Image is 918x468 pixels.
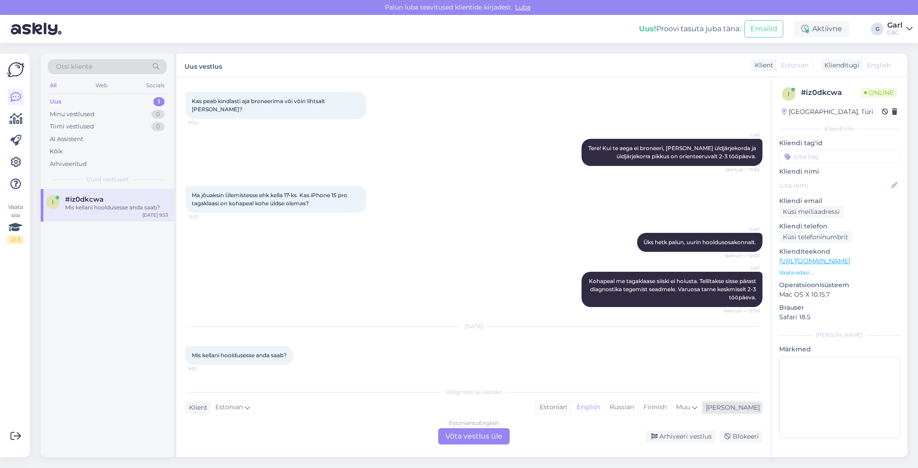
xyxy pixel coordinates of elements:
[52,199,54,205] span: i
[788,90,790,97] span: i
[142,212,168,218] div: [DATE] 9:53
[185,59,222,71] label: Uus vestlus
[50,97,62,106] div: Uus
[702,403,760,412] div: [PERSON_NAME]
[50,135,83,144] div: AI Assistent
[188,213,222,220] span: 12:01
[185,388,762,396] div: Valige keel ja vastake
[572,401,605,414] div: English
[744,20,783,38] button: Emailid
[780,180,890,190] input: Lisa nimi
[676,403,690,411] span: Muu
[185,322,762,331] div: [DATE]
[65,195,104,203] span: #iz0dkcwa
[782,107,873,117] div: [GEOGRAPHIC_DATA], Türi
[50,110,95,119] div: Minu vestlused
[779,303,900,312] p: Brauser
[779,206,843,218] div: Küsi meiliaadressi
[871,23,884,35] div: G
[605,401,639,414] div: Russian
[153,97,165,106] div: 1
[751,61,773,70] div: Klient
[535,401,572,414] div: Estonian
[151,110,165,119] div: 0
[588,145,757,160] span: Tere! Kui te aega ei broneeri, [PERSON_NAME] üldjärjekorda ja üldjärjekorra pikkus on orienteeruv...
[861,88,897,98] span: Online
[779,247,900,256] p: Klienditeekond
[779,257,850,265] a: [URL][DOMAIN_NAME]
[779,345,900,354] p: Märkmed
[639,24,741,34] div: Proovi tasuta juba täna:
[7,61,24,78] img: Askly Logo
[7,203,24,244] div: Vaata siia
[779,125,900,133] div: Kliendi info
[646,430,715,443] div: Arhiveeri vestlus
[188,119,222,126] span: 11:54
[725,166,760,173] span: Nähtud ✓ 11:54
[724,307,760,314] span: Nähtud ✓ 12:04
[512,3,533,11] span: Luba
[449,419,499,427] div: Estonian to English
[50,147,63,156] div: Kõik
[779,269,900,277] p: Vaata edasi ...
[215,402,243,412] span: Estonian
[801,87,861,98] div: # iz0dkcwa
[726,265,760,271] span: Garl
[94,80,109,91] div: Web
[821,61,859,70] div: Klienditugi
[185,403,208,412] div: Klient
[867,61,890,70] span: English
[192,192,349,207] span: Ma jõuaksin Ülemistesse ehk kella 17-ks. Kas iPhone 15 pro tagaklaasi on kohapeal kohe üldse olemas?
[644,239,756,246] span: Üks hetk palun, uurin hooldusosakonnalt.
[65,203,168,212] div: Mis kellani hooldusesse anda saab?
[887,22,903,29] div: Garl
[781,61,809,70] span: Estonian
[726,226,760,232] span: Garl
[50,122,94,131] div: Tiimi vestlused
[779,231,852,243] div: Küsi telefoninumbrit
[144,80,166,91] div: Socials
[56,62,92,71] span: Otsi kliente
[719,430,762,443] div: Blokeeri
[779,222,900,231] p: Kliendi telefon
[779,196,900,206] p: Kliendi email
[86,175,128,184] span: Uued vestlused
[151,122,165,131] div: 0
[887,22,913,36] a: GarlC&C
[779,150,900,163] input: Lisa tag
[779,138,900,148] p: Kliendi tag'id
[779,290,900,299] p: Mac OS X 10.15.7
[192,98,327,113] span: Kas peab kindlasti aja broneerima või võin lihtsalt [PERSON_NAME]?
[779,280,900,290] p: Operatsioonisüsteem
[779,331,900,339] div: [PERSON_NAME]
[726,132,760,138] span: Garl
[589,278,757,301] span: Kohapeal me tagaklaase siiski ei hoiusta. Tellitakse sisse pärast diagnostika tegemist seadmele. ...
[779,167,900,176] p: Kliendi nimi
[48,80,58,91] div: All
[438,428,510,444] div: Võta vestlus üle
[188,365,222,372] span: 9:53
[7,236,24,244] div: 2 / 3
[639,24,656,33] b: Uus!
[887,29,903,36] div: C&C
[192,352,287,359] span: Mis kellani hooldusesse anda saab?
[50,160,87,169] div: Arhiveeritud
[639,401,671,414] div: Finnish
[794,21,849,37] div: Aktiivne
[724,252,760,259] span: Nähtud ✓ 12:03
[779,312,900,322] p: Safari 18.5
